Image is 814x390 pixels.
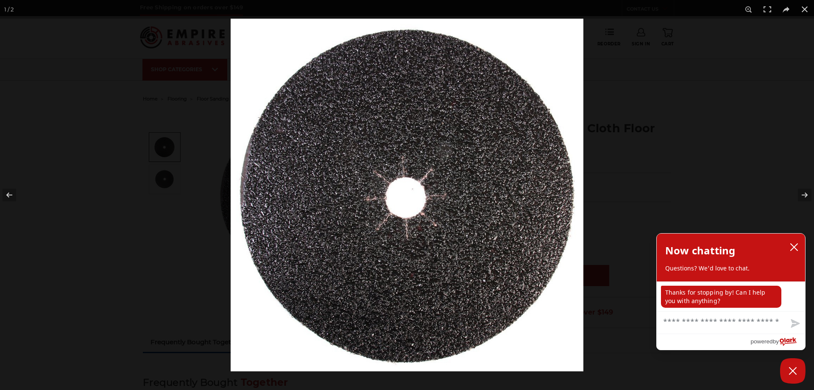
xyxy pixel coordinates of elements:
[657,281,805,311] div: chat
[665,242,735,259] h2: Now chatting
[780,358,806,384] button: Close Chatbox
[773,336,779,347] span: by
[750,336,772,347] span: powered
[656,233,806,350] div: olark chatbox
[787,241,801,253] button: close chatbox
[750,334,805,350] a: Powered by Olark
[231,19,583,371] img: 16-in_x_2-in_16_Grit__60049.1570197362.jpg
[661,286,781,308] p: Thanks for stopping by! Can I help you with anything?
[665,264,797,273] p: Questions? We'd love to chat.
[784,314,805,334] button: Send message
[784,174,814,216] button: Next (arrow right)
